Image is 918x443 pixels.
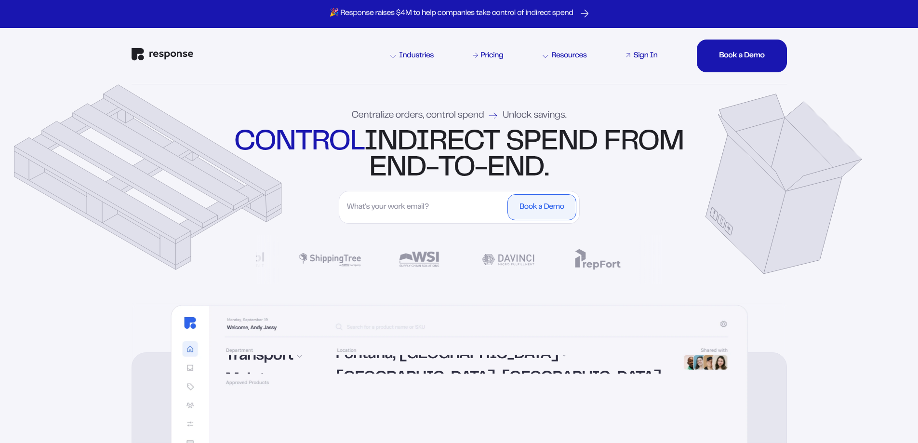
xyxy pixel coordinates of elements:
div: Fontana, [GEOGRAPHIC_DATA] [336,347,670,362]
div: Maintenance [226,372,325,387]
div: Industries [390,52,434,60]
p: 🎉 Response raises $4M to help companies take control of indirect spend [330,9,573,19]
div: Pricing [480,52,503,60]
div: Book a Demo [519,203,564,211]
button: Book a DemoBook a DemoBook a DemoBook a DemoBook a Demo [697,40,786,72]
div: Centralize orders, control spend [352,111,567,121]
span: Unlock savings. [503,111,566,121]
button: Book a Demo [507,194,576,220]
div: Book a Demo [719,52,764,60]
a: Pricing [471,50,505,62]
div: Transport [226,349,325,364]
div: Sign In [633,52,657,60]
div: indirect spend from end-to-end. [232,130,686,182]
img: Response Logo [132,48,193,61]
a: Sign In [624,50,659,62]
div: Resources [543,52,586,60]
input: What's your work email? [342,194,506,220]
div: [GEOGRAPHIC_DATA], [GEOGRAPHIC_DATA] [336,370,670,386]
a: Response Home [132,48,193,63]
strong: control [234,130,364,155]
